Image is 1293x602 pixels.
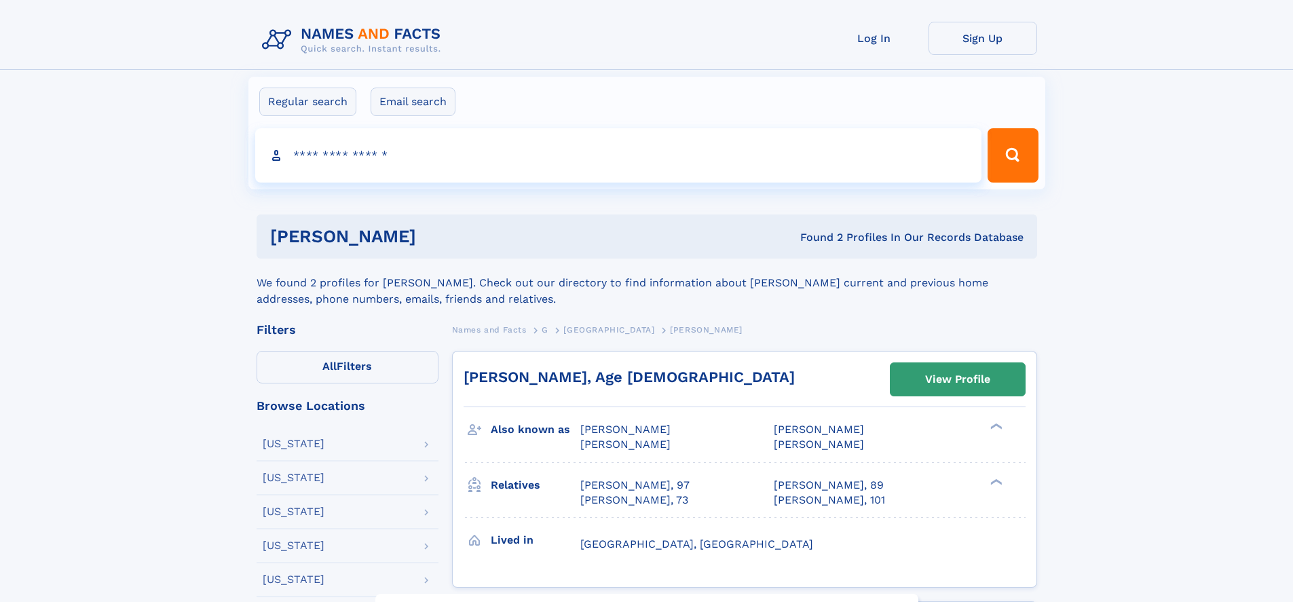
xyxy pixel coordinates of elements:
label: Email search [371,88,455,116]
a: G [542,321,548,338]
div: [US_STATE] [263,540,324,551]
div: Filters [257,324,438,336]
img: Logo Names and Facts [257,22,452,58]
div: [US_STATE] [263,438,324,449]
a: [PERSON_NAME], 73 [580,493,688,508]
span: [PERSON_NAME] [670,325,743,335]
span: [GEOGRAPHIC_DATA] [563,325,654,335]
div: ❯ [987,477,1003,486]
a: View Profile [891,363,1025,396]
span: G [542,325,548,335]
div: ❯ [987,422,1003,431]
a: [PERSON_NAME], Age [DEMOGRAPHIC_DATA] [464,369,795,385]
a: Log In [820,22,929,55]
label: Filters [257,351,438,383]
h3: Lived in [491,529,580,552]
span: All [322,360,337,373]
div: [US_STATE] [263,472,324,483]
h3: Also known as [491,418,580,441]
div: [US_STATE] [263,506,324,517]
span: [PERSON_NAME] [580,423,671,436]
a: [PERSON_NAME], 97 [580,478,690,493]
div: Browse Locations [257,400,438,412]
a: Names and Facts [452,321,527,338]
a: Sign Up [929,22,1037,55]
span: [PERSON_NAME] [580,438,671,451]
label: Regular search [259,88,356,116]
input: search input [255,128,982,183]
button: Search Button [988,128,1038,183]
div: View Profile [925,364,990,395]
a: [GEOGRAPHIC_DATA] [563,321,654,338]
a: [PERSON_NAME], 101 [774,493,885,508]
span: [GEOGRAPHIC_DATA], [GEOGRAPHIC_DATA] [580,538,813,550]
span: [PERSON_NAME] [774,423,864,436]
span: [PERSON_NAME] [774,438,864,451]
h3: Relatives [491,474,580,497]
div: We found 2 profiles for [PERSON_NAME]. Check out our directory to find information about [PERSON_... [257,259,1037,307]
a: [PERSON_NAME], 89 [774,478,884,493]
div: [US_STATE] [263,574,324,585]
h1: [PERSON_NAME] [270,228,608,245]
div: Found 2 Profiles In Our Records Database [608,230,1024,245]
